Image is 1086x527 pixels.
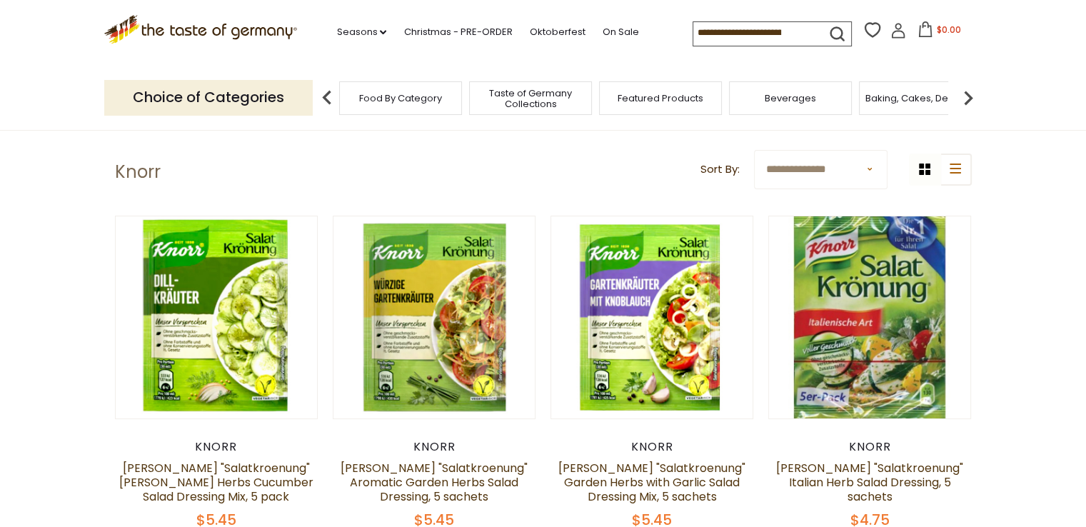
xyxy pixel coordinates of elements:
a: Baking, Cakes, Desserts [865,93,976,104]
a: Featured Products [618,93,703,104]
span: $0.00 [936,24,960,36]
img: Knorr [551,216,753,418]
a: Beverages [765,93,816,104]
label: Sort By: [700,161,740,179]
p: Choice of Categories [104,80,313,115]
img: previous arrow [313,84,341,112]
a: [PERSON_NAME] "Salatkroenung" [PERSON_NAME] Herbs Cucumber Salad Dressing Mix, 5 pack [119,460,313,505]
a: On Sale [602,24,638,40]
a: [PERSON_NAME] "Salatkroenung" Aromatic Garden Herbs Salad Dressing, 5 sachets [341,460,528,505]
h1: Knorr [115,161,161,183]
a: Oktoberfest [529,24,585,40]
div: Knorr [550,440,754,454]
img: Knorr [769,216,971,418]
a: Seasons [336,24,386,40]
div: Knorr [768,440,972,454]
div: Knorr [333,440,536,454]
a: Food By Category [359,93,442,104]
a: [PERSON_NAME] "Salatkroenung" Garden Herbs with Garlic Salad Dressing Mix, 5 sachets [558,460,745,505]
div: Knorr [115,440,318,454]
a: Christmas - PRE-ORDER [403,24,512,40]
a: [PERSON_NAME] "Salatkroenung" Italian Herb Salad Dressing, 5 sachets [776,460,963,505]
button: $0.00 [909,21,970,43]
a: Taste of Germany Collections [473,88,588,109]
img: Knorr [116,216,318,418]
img: next arrow [954,84,982,112]
img: Knorr [333,216,536,418]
